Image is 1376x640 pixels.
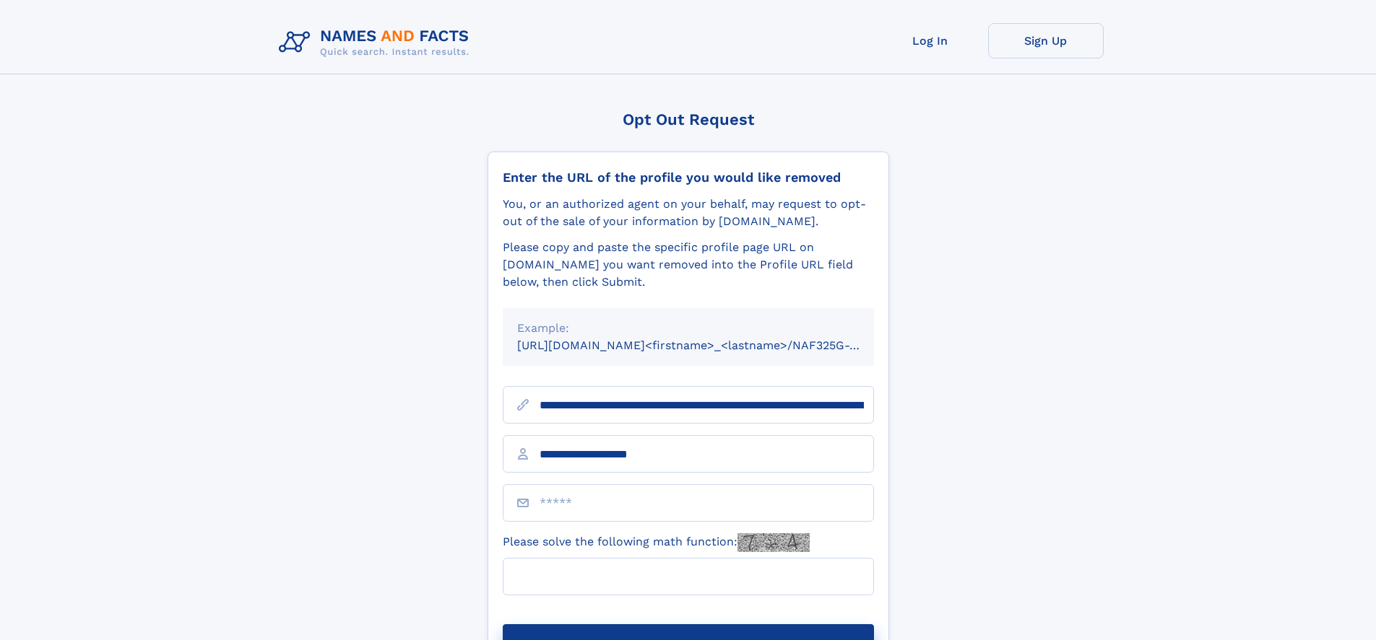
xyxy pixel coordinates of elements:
[503,196,874,230] div: You, or an authorized agent on your behalf, may request to opt-out of the sale of your informatio...
[503,533,810,552] label: Please solve the following math function:
[517,320,860,337] div: Example:
[273,23,481,62] img: Logo Names and Facts
[503,170,874,185] div: Enter the URL of the profile you would like removed
[517,338,901,352] small: [URL][DOMAIN_NAME]<firstname>_<lastname>/NAF325G-xxxxxxxx
[503,239,874,291] div: Please copy and paste the specific profile page URL on [DOMAIN_NAME] you want removed into the Pr...
[873,23,988,58] a: Log In
[488,110,889,128] div: Opt Out Request
[988,23,1104,58] a: Sign Up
